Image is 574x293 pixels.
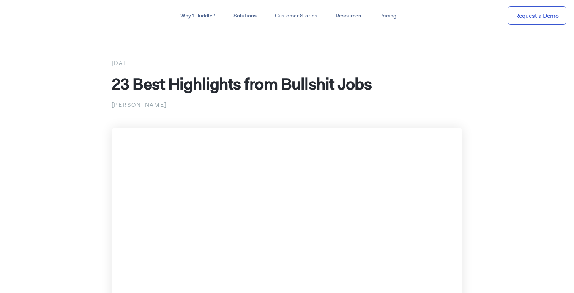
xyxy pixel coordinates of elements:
span: 23 Best Highlights from Bullshit Jobs [112,73,372,95]
a: Pricing [370,9,405,23]
a: Customer Stories [266,9,326,23]
a: Request a Demo [508,6,566,25]
a: Resources [326,9,370,23]
p: [PERSON_NAME] [112,100,463,110]
div: [DATE] [112,58,463,68]
a: Solutions [224,9,266,23]
a: Why 1Huddle? [171,9,224,23]
img: ... [8,8,62,23]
